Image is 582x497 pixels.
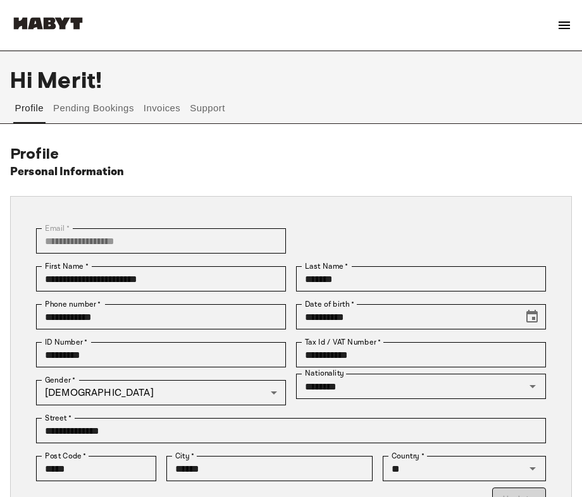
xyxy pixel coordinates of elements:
label: Gender [45,374,75,386]
label: City [175,450,195,462]
button: Profile [13,93,46,123]
span: Hi [10,66,37,93]
button: Open [524,377,542,395]
label: First Name [45,261,89,272]
label: Country [392,450,424,462]
span: Merit ! [37,66,102,93]
label: Tax Id / VAT Number [305,336,381,348]
label: Phone number [45,298,101,310]
div: [DEMOGRAPHIC_DATA] [36,380,286,405]
label: Street [45,412,71,424]
button: Invoices [142,93,182,123]
button: Open [524,460,542,477]
label: Email [45,223,70,234]
label: Post Code [45,450,87,462]
img: Habyt [10,17,86,30]
label: Last Name [305,261,349,272]
button: Pending Bookings [52,93,136,123]
div: You can't change your email address at the moment. Please reach out to customer support in case y... [36,228,286,254]
label: ID Number [45,336,87,348]
button: Choose date, selected date is Aug 16, 1992 [519,304,545,329]
label: Nationality [305,368,344,379]
span: Profile [10,144,59,163]
label: Date of birth [305,298,354,310]
button: Support [189,93,227,123]
div: user profile tabs [10,93,572,123]
h6: Personal Information [10,163,125,181]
